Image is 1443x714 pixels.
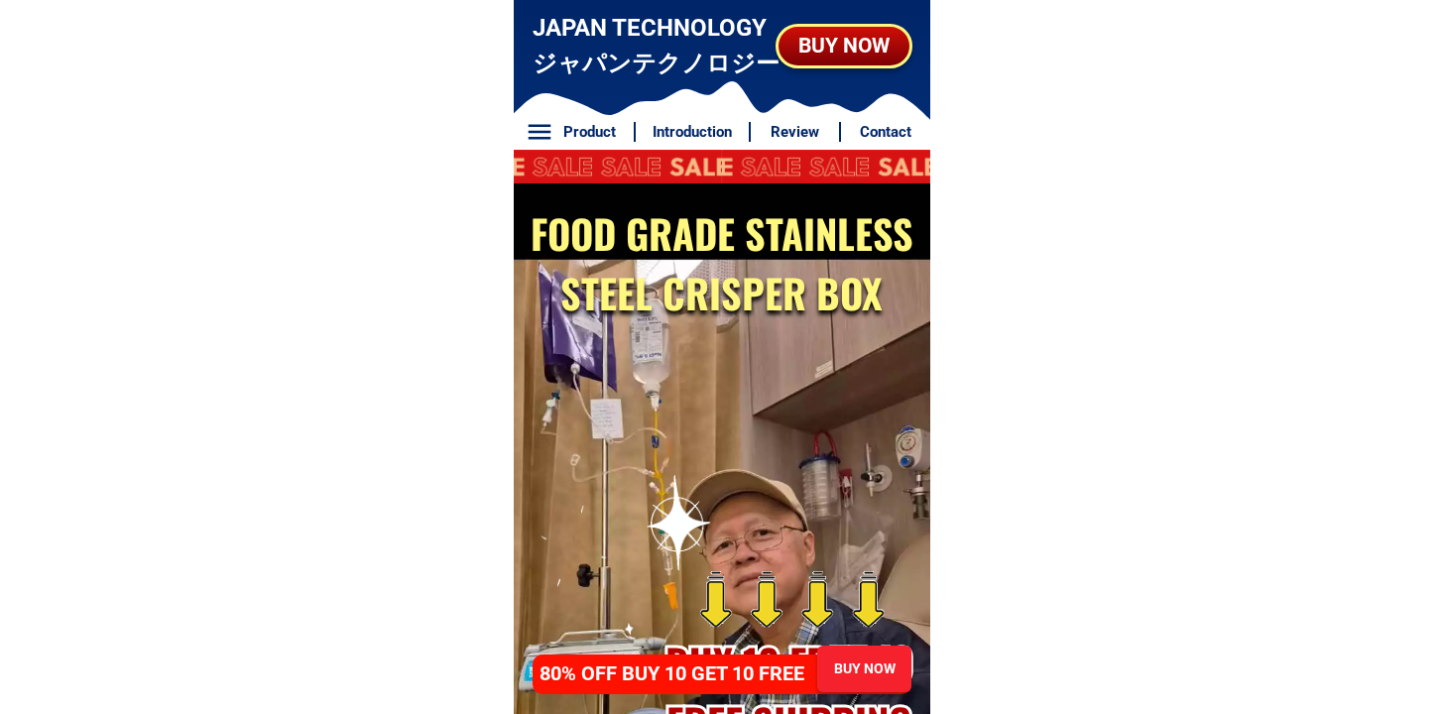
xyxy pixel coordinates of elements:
div: BUY NOW [779,30,909,61]
h2: FOOD GRADE STAINLESS STEEL CRISPER BOX [520,203,923,322]
div: BUY NOW [817,658,911,679]
h3: JAPAN TECHNOLOGY ジャパンテクノロジー [533,10,782,81]
h6: Product [555,121,623,144]
h6: Contact [852,121,919,144]
h6: Introduction [646,121,738,144]
h4: 80% OFF BUY 10 GET 10 FREE [540,658,825,688]
h6: Review [762,121,829,144]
